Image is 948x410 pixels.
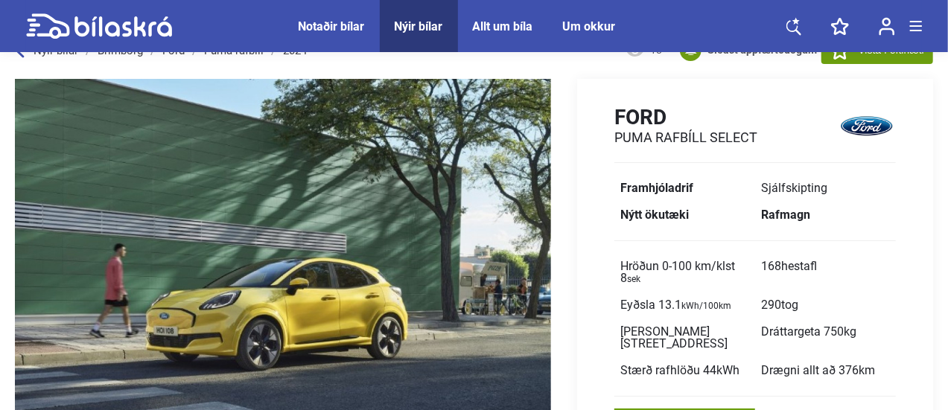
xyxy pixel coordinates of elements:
[620,208,689,222] b: Nýtt ökutæki
[627,274,640,284] sub: sek
[859,363,875,377] span: km
[620,259,735,285] span: Hröðun 0-100 km/klst 8
[204,45,264,57] a: Puma rafbíll
[283,45,307,57] a: 2024
[681,301,731,311] sub: kWh/100km
[761,324,856,339] span: Dráttargeta 750
[761,298,798,312] span: 290
[473,19,533,33] a: Allt um bíla
[781,298,798,312] span: tog
[614,129,757,146] h2: Puma rafbíll Select
[299,19,365,33] a: Notaðir bílar
[761,208,810,222] b: Rafmagn
[761,363,875,377] span: Drægni allt að 376
[620,363,739,377] span: Stærð rafhlöðu 44
[162,45,185,57] a: Ford
[716,363,739,377] span: kWh
[620,324,728,350] span: [PERSON_NAME][STREET_ADDRESS]
[98,45,143,57] a: Brimborg
[620,181,693,195] b: Framhjóladrif
[879,17,895,36] img: user-login.svg
[844,324,856,339] span: kg
[761,259,817,273] span: 168
[620,298,731,312] span: Eyðsla 13.1
[761,181,827,195] span: Sjálfskipting
[395,19,443,33] a: Nýir bílar
[563,19,616,33] a: Um okkur
[781,259,817,273] span: hestafl
[614,105,757,129] h1: Ford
